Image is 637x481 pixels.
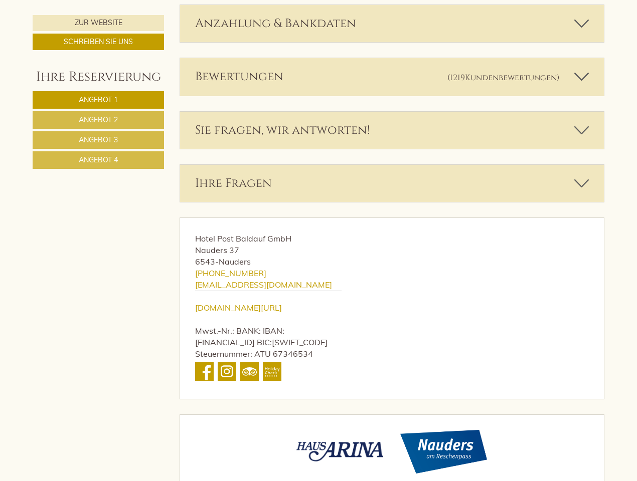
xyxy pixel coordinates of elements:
[180,5,604,42] div: Anzahlung & Bankdaten
[195,280,332,290] a: [EMAIL_ADDRESS][DOMAIN_NAME]
[195,233,291,244] span: Hotel Post Baldauf GmbH
[219,257,251,267] span: Nauders
[79,115,118,124] span: Angebot 2
[195,245,239,255] span: Nauders 37
[180,58,604,95] div: Bewertungen
[79,135,118,144] span: Angebot 3
[33,34,164,50] a: Schreiben Sie uns
[465,72,557,83] span: Kundenbewertungen
[180,218,357,399] div: - Mwst.-Nr. Steuernummer
[250,349,313,359] span: : ATU 67346534
[447,72,559,83] small: (1219 )
[33,15,164,31] a: Zur Website
[180,165,604,202] div: Ihre Fragen
[180,112,604,149] div: Sie fragen, wir antworten!
[195,303,282,313] a: [DOMAIN_NAME][URL]
[79,95,118,104] span: Angebot 1
[195,268,266,278] a: [PHONE_NUMBER]
[79,155,118,164] span: Angebot 4
[33,68,164,86] div: Ihre Reservierung
[195,326,328,347] span: : BANK: IBAN: [FINANCIAL_ID] BIC:[SWIFT_CODE]
[195,257,215,267] span: 6543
